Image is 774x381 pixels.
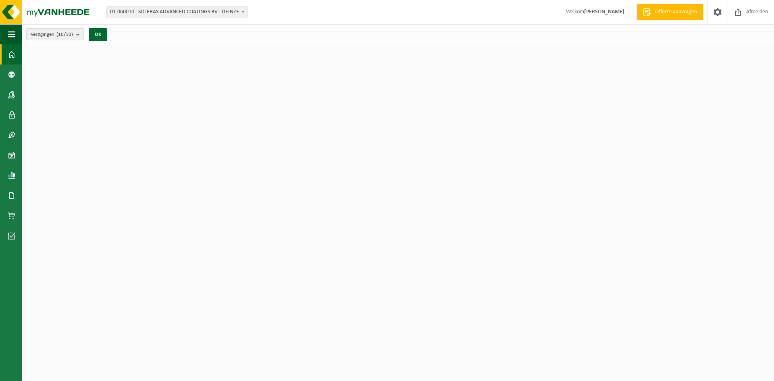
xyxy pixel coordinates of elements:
count: (10/10) [56,32,73,37]
span: Vestigingen [31,29,73,41]
a: Offerte aanvragen [637,4,703,20]
button: Vestigingen(10/10) [26,28,84,40]
strong: [PERSON_NAME] [584,9,624,15]
span: 01-060010 - SOLERAS ADVANCED COATINGS BV - DEINZE [106,6,248,18]
span: 01-060010 - SOLERAS ADVANCED COATINGS BV - DEINZE [107,6,247,18]
span: Offerte aanvragen [653,8,699,16]
button: OK [89,28,107,41]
